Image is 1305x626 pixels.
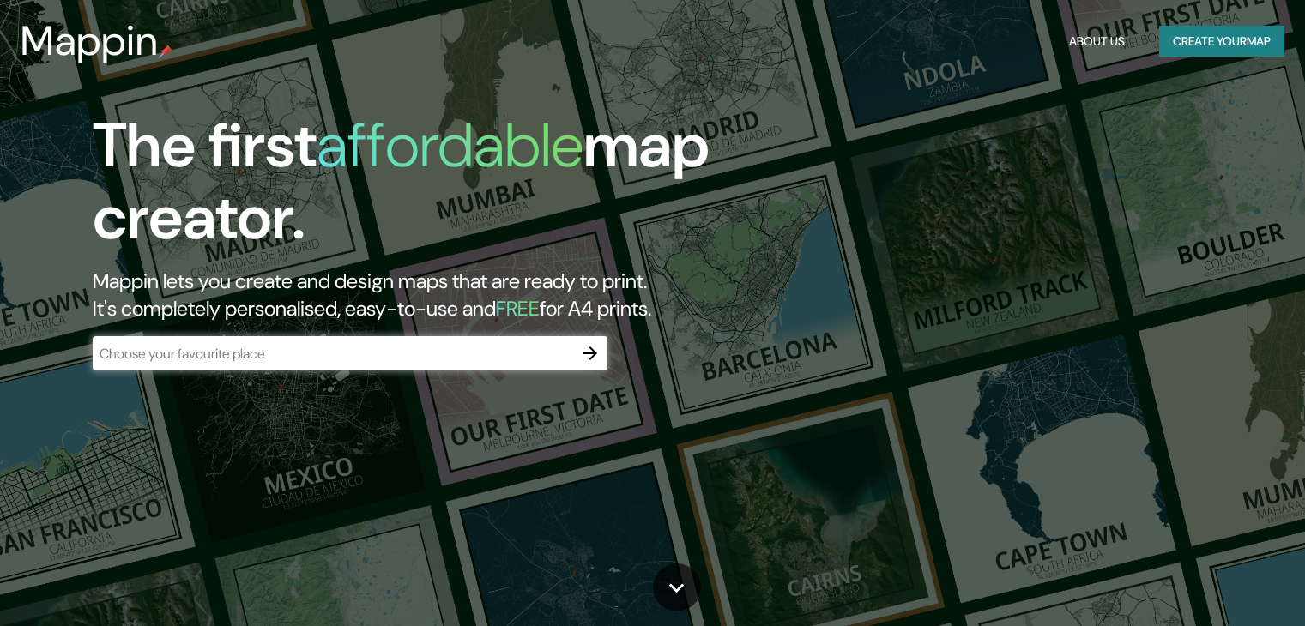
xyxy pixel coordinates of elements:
button: Create yourmap [1159,26,1284,57]
h2: Mappin lets you create and design maps that are ready to print. It's completely personalised, eas... [93,268,746,322]
h5: FREE [496,295,540,322]
h1: The first map creator. [93,110,746,268]
input: Choose your favourite place [93,344,573,364]
img: mappin-pin [159,45,172,58]
h1: affordable [317,105,583,185]
button: About Us [1062,26,1132,57]
iframe: Help widget launcher [1152,559,1286,607]
h3: Mappin [21,17,159,65]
